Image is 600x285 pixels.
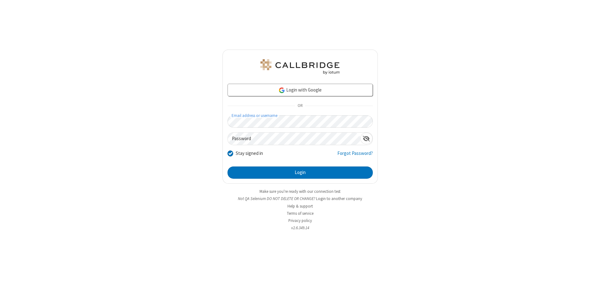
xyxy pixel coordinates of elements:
li: Not QA Selenium DO NOT DELETE OR CHANGE? [222,196,378,202]
label: Stay signed in [236,150,263,157]
input: Password [228,133,360,145]
input: Email address or username [228,115,373,128]
div: Show password [360,133,372,144]
a: Make sure you're ready with our connection test [260,189,340,194]
a: Forgot Password? [337,150,373,162]
img: google-icon.png [278,87,285,94]
a: Terms of service [287,211,313,216]
a: Login with Google [228,84,373,96]
a: Privacy policy [288,218,312,223]
button: Login to another company [316,196,362,202]
li: v2.6.349.14 [222,225,378,231]
img: QA Selenium DO NOT DELETE OR CHANGE [259,59,341,74]
span: OR [295,102,305,110]
a: Help & support [287,203,313,209]
button: Login [228,166,373,179]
